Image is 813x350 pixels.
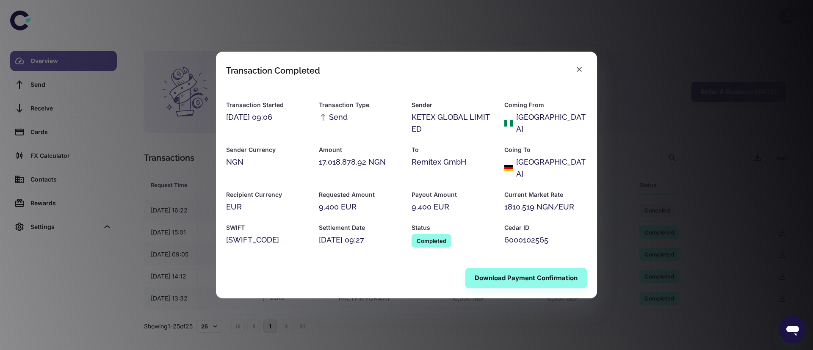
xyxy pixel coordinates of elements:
[412,190,494,199] h6: Payout Amount
[412,156,494,168] div: Remitex GmbH
[412,100,494,110] h6: Sender
[319,156,401,168] div: 17,018,878.92 NGN
[319,111,348,123] span: Send
[319,223,401,232] h6: Settlement Date
[226,100,309,110] h6: Transaction Started
[516,156,587,180] div: [GEOGRAPHIC_DATA]
[412,111,494,135] div: KETEX GLOBAL LIMITED
[412,237,451,245] span: Completed
[412,201,494,213] div: 9,400 EUR
[226,145,309,154] h6: Sender Currency
[226,190,309,199] h6: Recipient Currency
[226,234,309,246] div: [SWIFT_CODE]
[319,201,401,213] div: 9,400 EUR
[412,145,494,154] h6: To
[226,156,309,168] div: NGN
[465,268,587,288] button: Download Payment Confirmation
[319,100,401,110] h6: Transaction Type
[226,201,309,213] div: EUR
[319,145,401,154] h6: Amount
[504,145,587,154] h6: Going To
[226,66,320,76] div: Transaction Completed
[779,316,806,343] iframe: Button to launch messaging window
[226,111,309,123] div: [DATE] 09:06
[504,234,587,246] div: 6000102565
[504,201,587,213] div: 1810.519 NGN/EUR
[226,223,309,232] h6: SWIFT
[319,234,401,246] div: [DATE] 09:27
[516,111,587,135] div: [GEOGRAPHIC_DATA]
[319,190,401,199] h6: Requested Amount
[504,223,587,232] h6: Cedar ID
[504,190,587,199] h6: Current Market Rate
[412,223,494,232] h6: Status
[504,100,587,110] h6: Coming From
